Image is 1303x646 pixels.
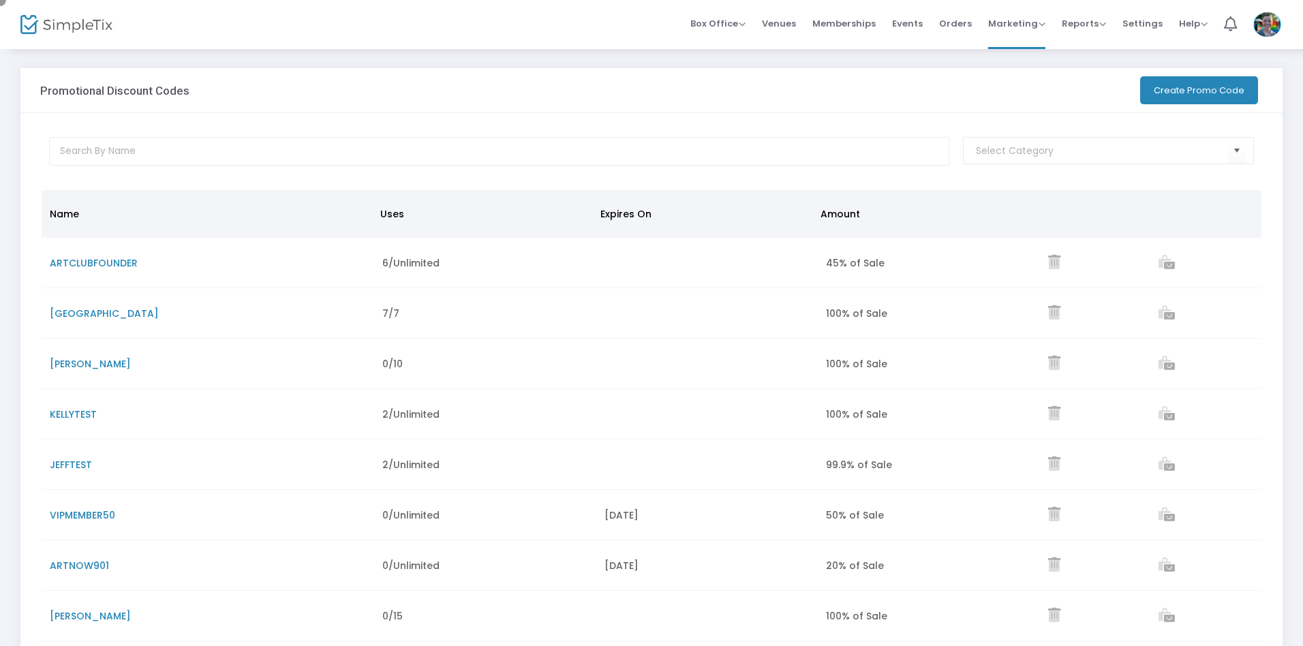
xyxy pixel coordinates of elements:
[1227,137,1246,165] button: Select
[826,357,887,371] span: 100% of Sale
[892,6,923,41] span: Events
[826,458,892,472] span: 99.9% of Sale
[1159,307,1175,321] a: View list of orders which used this promo code.
[50,508,115,522] span: VIPMEMBER50
[812,6,876,41] span: Memberships
[382,407,440,421] span: 2/Unlimited
[600,207,651,221] span: Expires On
[1140,76,1258,104] button: Create Promo Code
[604,559,810,572] div: [DATE]
[1159,610,1175,624] a: View list of orders which used this promo code.
[50,407,97,421] span: KELLYTEST
[1159,358,1175,371] a: View list of orders which used this promo code.
[50,256,138,270] span: ARTCLUBFOUNDER
[50,458,92,472] span: JEFFTEST
[382,458,440,472] span: 2/Unlimited
[826,508,884,522] span: 50% of Sale
[50,559,109,572] span: ARTNOW901
[50,609,131,623] span: [PERSON_NAME]
[380,207,404,221] span: Uses
[1159,509,1175,523] a: View list of orders which used this promo code.
[1159,559,1175,573] a: View list of orders which used this promo code.
[690,17,746,30] span: Box Office
[50,307,159,320] span: [GEOGRAPHIC_DATA]
[826,407,887,421] span: 100% of Sale
[382,307,399,320] span: 7/7
[604,508,810,522] div: [DATE]
[1062,17,1106,30] span: Reports
[382,559,440,572] span: 0/Unlimited
[762,6,796,41] span: Venues
[826,256,885,270] span: 45% of Sale
[976,144,1228,158] input: Select Category
[382,609,403,623] span: 0/15
[821,207,860,221] span: Amount
[49,137,950,166] input: Search By Name
[826,559,884,572] span: 20% of Sale
[1122,6,1163,41] span: Settings
[1159,257,1175,271] a: View list of orders which used this promo code.
[382,357,403,371] span: 0/10
[826,307,887,320] span: 100% of Sale
[939,6,972,41] span: Orders
[50,207,79,221] span: Name
[50,357,131,371] span: [PERSON_NAME]
[382,256,440,270] span: 6/Unlimited
[1159,408,1175,422] a: View list of orders which used this promo code.
[1179,17,1208,30] span: Help
[1159,459,1175,472] a: View list of orders which used this promo code.
[382,508,440,522] span: 0/Unlimited
[988,17,1045,30] span: Marketing
[826,609,887,623] span: 100% of Sale
[40,84,189,97] h3: Promotional Discount Codes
